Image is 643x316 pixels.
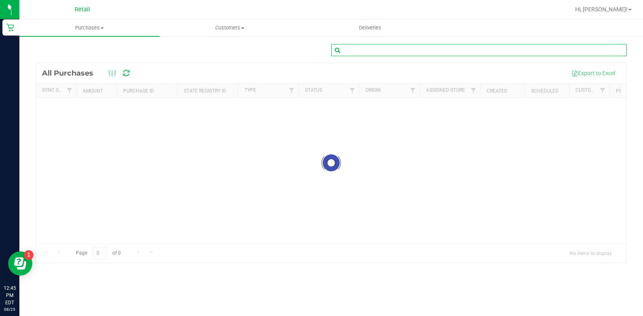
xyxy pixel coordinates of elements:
a: Deliveries [300,19,440,36]
inline-svg: Retail [6,23,14,32]
span: Deliveries [348,24,392,32]
span: Customers [160,24,299,32]
a: Purchases [19,19,160,36]
iframe: Resource center [8,251,32,276]
input: Search Purchase ID, Original ID, State Registry ID or Customer Name... [331,44,627,56]
p: 08/25 [4,306,16,312]
span: Retail [75,6,90,13]
iframe: Resource center unread badge [24,250,34,260]
p: 12:45 PM EDT [4,284,16,306]
a: Customers [160,19,300,36]
span: Purchases [19,24,160,32]
span: Hi, [PERSON_NAME]! [575,6,628,13]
